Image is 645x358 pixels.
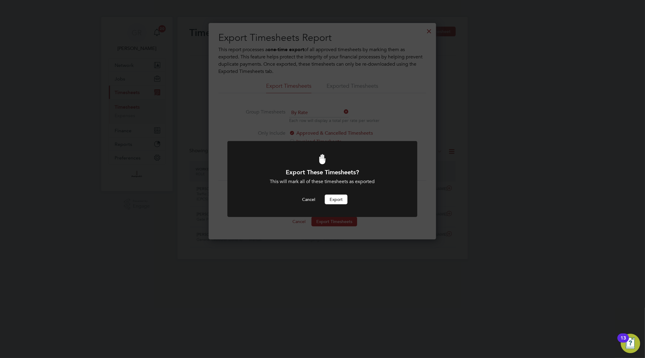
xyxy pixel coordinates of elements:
div: 13 [621,338,626,346]
h1: Export These Timesheets? [244,168,401,176]
button: Export [325,195,347,204]
button: Open Resource Center, 13 new notifications [621,334,640,353]
div: This will mark all of these timesheets as exported [244,179,401,185]
button: Cancel [297,195,320,204]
